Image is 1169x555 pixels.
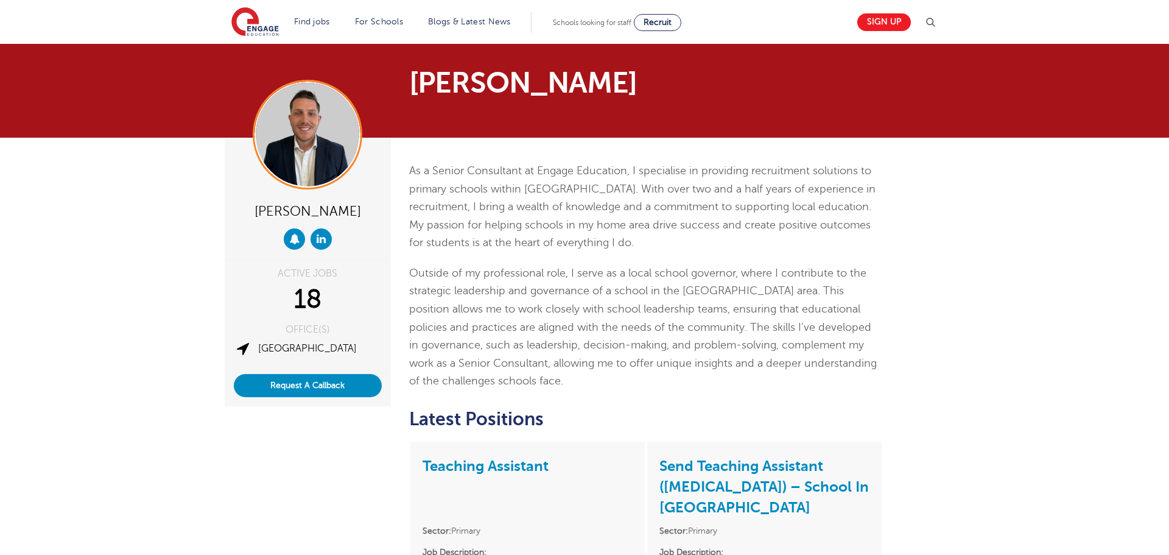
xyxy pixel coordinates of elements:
[355,17,403,26] a: For Schools
[659,524,869,538] li: Primary
[294,17,330,26] a: Find jobs
[428,17,511,26] a: Blogs & Latest News
[234,374,382,397] button: Request A Callback
[423,526,451,536] strong: Sector:
[423,458,549,475] a: Teaching Assistant
[231,7,279,38] img: Engage Education
[409,264,883,391] p: Outside of my professional role, I serve as a local school governor, where I contribute to the st...
[234,199,382,222] div: [PERSON_NAME]
[659,526,688,536] strong: Sector:
[258,343,357,354] a: [GEOGRAPHIC_DATA]
[409,162,883,252] p: As a Senior Consultant at Engage Education, I specialise in providing recruitment solutions to pr...
[234,269,382,278] div: ACTIVE JOBS
[644,18,672,27] span: Recruit
[423,524,633,538] li: Primary
[634,14,681,31] a: Recruit
[234,285,382,315] div: 18
[857,13,911,31] a: Sign up
[409,68,698,97] h1: [PERSON_NAME]
[234,325,382,334] div: OFFICE(S)
[409,409,883,430] h2: Latest Positions
[553,18,631,27] span: Schools looking for staff
[659,458,869,516] a: Send Teaching Assistant ([MEDICAL_DATA]) – School In [GEOGRAPHIC_DATA]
